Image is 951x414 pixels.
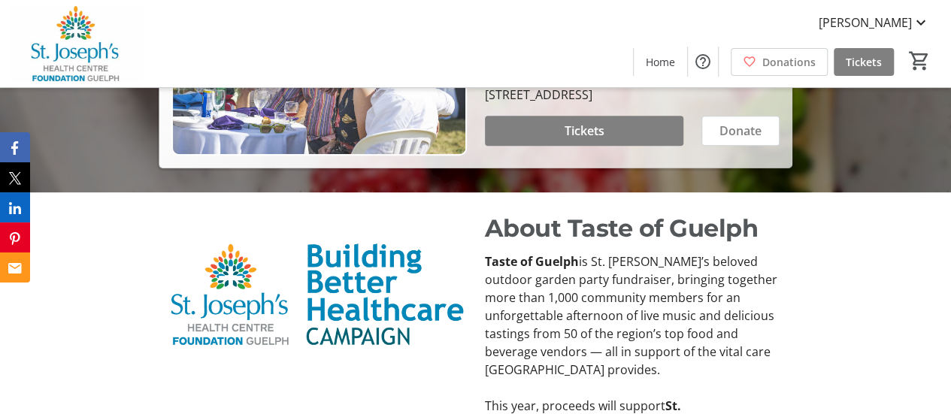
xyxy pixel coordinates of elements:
img: undefined [168,210,467,379]
span: Donate [719,122,762,140]
p: is St. [PERSON_NAME]’s beloved outdoor garden party fundraiser, bringing together more than 1,000... [485,252,784,379]
a: Tickets [834,48,894,76]
span: Tickets [846,54,882,70]
a: Home [634,48,687,76]
p: About Taste of Guelph [485,210,784,246]
span: [PERSON_NAME] [819,14,912,32]
button: Cart [906,47,933,74]
button: Donate [701,116,780,146]
strong: Taste of Guelph [485,253,579,270]
button: [PERSON_NAME] [807,11,942,35]
a: Donations [731,48,828,76]
div: [STREET_ADDRESS] [485,86,649,104]
span: Donations [762,54,816,70]
button: Tickets [485,116,684,146]
img: St. Joseph's Health Centre Foundation Guelph's Logo [9,6,143,81]
button: Help [688,47,718,77]
span: Tickets [564,122,604,140]
span: Home [646,54,675,70]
